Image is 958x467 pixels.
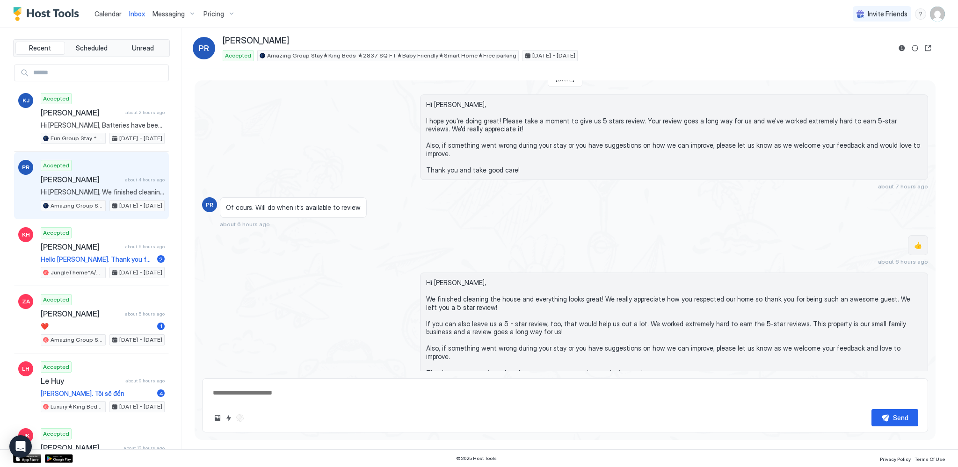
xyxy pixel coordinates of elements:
[13,7,83,21] a: Host Tools Logo
[199,43,209,54] span: PR
[225,51,251,60] span: Accepted
[212,412,223,424] button: Upload image
[125,311,165,317] span: about 5 hours ago
[914,456,945,462] span: Terms Of Use
[29,44,51,52] span: Recent
[51,336,103,344] span: Amazing Group Stay★King Beds ★2837 SQ FT★Baby Friendly★Smart Home★Free parking
[22,230,30,239] span: KH
[159,390,163,397] span: 4
[43,295,69,304] span: Accepted
[129,9,145,19] a: Inbox
[426,279,922,377] span: Hi [PERSON_NAME], We finished cleaning the house and everything looks great! We really appreciate...
[67,42,116,55] button: Scheduled
[914,453,945,463] a: Terms Of Use
[132,44,154,52] span: Unread
[119,201,162,210] span: [DATE] - [DATE]
[223,412,234,424] button: Quick reply
[915,8,926,20] div: menu
[226,203,361,212] span: Of cours. Will do when it’s available to review
[118,42,167,55] button: Unread
[125,378,165,384] span: about 9 hours ago
[909,43,921,54] button: Sync reservation
[76,44,108,52] span: Scheduled
[94,10,122,18] span: Calendar
[43,161,69,170] span: Accepted
[880,456,911,462] span: Privacy Policy
[41,376,122,386] span: Le Huy
[119,402,162,411] span: [DATE] - [DATE]
[203,10,224,18] span: Pricing
[880,453,911,463] a: Privacy Policy
[159,256,163,263] span: 2
[119,268,162,277] span: [DATE] - [DATE]
[13,454,41,463] a: App Store
[930,7,945,22] div: User profile
[160,323,162,330] span: 1
[41,188,165,196] span: Hi [PERSON_NAME], We finished cleaning the house and everything looks great! We really appreciate...
[532,51,575,60] span: [DATE] - [DATE]
[45,454,73,463] a: Google Play Store
[922,43,934,54] button: Open reservation
[893,413,908,423] div: Send
[15,42,65,55] button: Recent
[871,409,918,426] button: Send
[51,134,103,143] span: Fun Group Stay * A/C * 5Mins to WEM * King Bed * Sleep16 * Crib*
[129,10,145,18] span: Inbox
[125,109,165,115] span: about 2 hours ago
[267,51,516,60] span: Amazing Group Stay★King Beds ★2837 SQ FT★Baby Friendly★Smart Home★Free parking
[9,435,32,458] div: Open Intercom Messenger
[878,183,928,190] span: about 7 hours ago
[22,365,29,373] span: LH
[22,297,30,306] span: ZA
[51,402,103,411] span: Luxury★King Beds ★[PERSON_NAME] Ave ★Smart Home ★Free Parking
[125,244,165,250] span: about 5 hours ago
[22,96,29,105] span: KJ
[43,229,69,237] span: Accepted
[206,201,213,209] span: PR
[41,309,121,318] span: [PERSON_NAME]
[878,258,928,265] span: about 6 hours ago
[41,242,121,251] span: [PERSON_NAME]
[94,9,122,19] a: Calendar
[41,108,122,117] span: [PERSON_NAME]
[456,455,497,461] span: © 2025 Host Tools
[220,221,270,228] span: about 6 hours ago
[43,94,69,103] span: Accepted
[426,101,922,174] span: Hi [PERSON_NAME], I hope you're doing great! Please take a moment to give us 5 stars review. Your...
[119,134,162,143] span: [DATE] - [DATE]
[41,443,120,453] span: [PERSON_NAME]
[13,39,170,57] div: tab-group
[123,445,165,451] span: about 13 hours ago
[868,10,907,18] span: Invite Friends
[125,177,165,183] span: about 4 hours ago
[41,389,153,398] span: [PERSON_NAME]. Tôi sẽ đến
[152,10,185,18] span: Messaging
[43,363,69,371] span: Accepted
[914,241,922,250] span: 👍
[22,431,29,440] span: JK
[223,36,289,46] span: [PERSON_NAME]
[41,255,153,264] span: Hello [PERSON_NAME]. Thank you for letting us know. We look forward to host your family in [GEOGR...
[41,121,165,129] span: Hi [PERSON_NAME], Batteries have been replaced and it works now. Have a great day. [PERSON_NAME] ...
[41,175,121,184] span: [PERSON_NAME]
[22,163,29,172] span: PR
[29,65,168,81] input: Input Field
[43,430,69,438] span: Accepted
[51,268,103,277] span: JungleTheme*A/C*2KingBeds*BabyFriendly*Sleep10*3BR
[119,336,162,344] span: [DATE] - [DATE]
[41,322,153,330] span: ❤️
[896,43,907,54] button: Reservation information
[51,201,103,210] span: Amazing Group Stay★King Beds ★2837 SQ FT★Baby Friendly★Smart Home★Free parking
